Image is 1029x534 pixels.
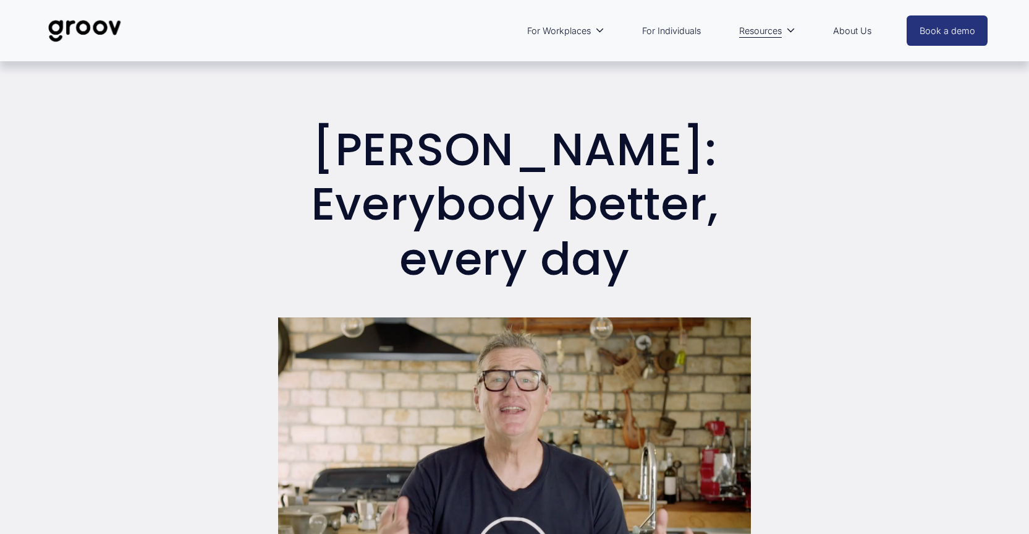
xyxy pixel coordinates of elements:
a: About Us [827,17,878,45]
a: folder dropdown [521,17,611,45]
a: For Individuals [636,17,707,45]
img: Groov | Unlock Human Potential at Work and in Life [41,11,129,51]
span: Resources [739,23,782,39]
a: Book a demo [907,15,988,46]
h1: [PERSON_NAME]: Everybody better, every day [278,123,752,286]
span: For Workplaces [527,23,591,39]
a: folder dropdown [733,17,802,45]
